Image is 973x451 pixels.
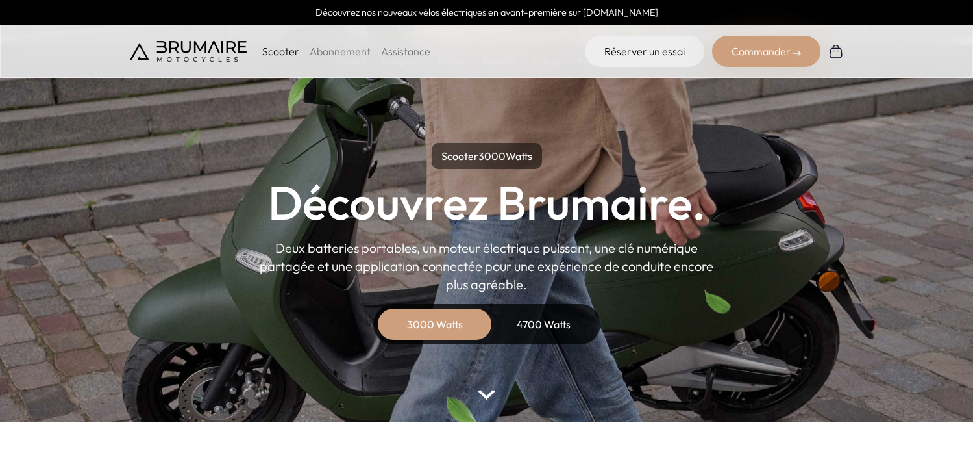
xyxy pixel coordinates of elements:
img: Panier [828,44,844,59]
h1: Découvrez Brumaire. [268,179,706,226]
div: 4700 Watts [492,309,596,340]
span: 3000 [478,149,506,162]
a: Abonnement [310,45,371,58]
img: Brumaire Motocycles [130,41,247,62]
div: 3000 Watts [383,309,487,340]
p: Deux batteries portables, un moteur électrique puissant, une clé numérique partagée et une applic... [260,239,714,294]
p: Scooter Watts [432,143,542,169]
a: Assistance [381,45,430,58]
a: Réserver un essai [585,36,704,67]
div: Commander [712,36,820,67]
img: arrow-bottom.png [478,390,495,400]
p: Scooter [262,44,299,59]
img: right-arrow-2.png [793,49,801,57]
